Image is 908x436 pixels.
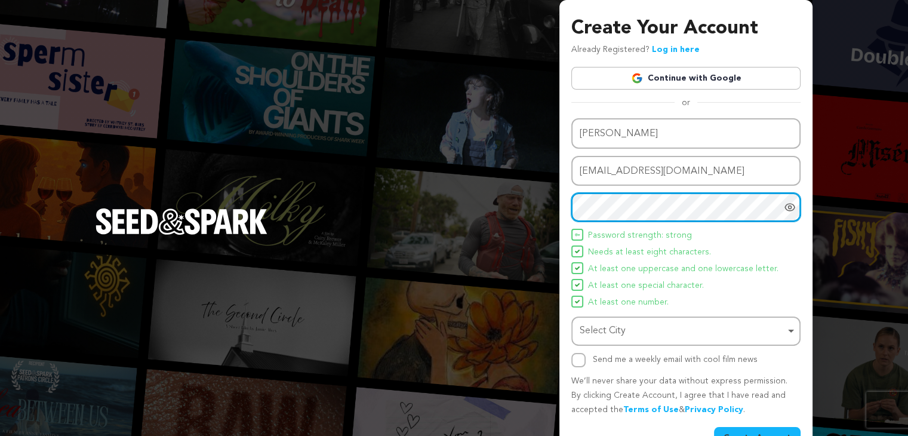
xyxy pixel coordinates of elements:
a: Privacy Policy [685,406,743,414]
a: Show password as plain text. Warning: this will display your password on the screen. [784,201,796,213]
img: Seed&Spark Icon [575,283,580,287]
label: Send me a weekly email with cool film news [593,355,758,364]
p: We’ll never share your data without express permission. By clicking Create Account, I agree that ... [571,374,801,417]
img: Seed&Spark Icon [575,249,580,254]
h3: Create Your Account [571,14,801,43]
p: Already Registered? [571,43,700,57]
a: Log in here [652,45,700,54]
a: Terms of Use [623,406,679,414]
input: Name [571,118,801,149]
img: Seed&Spark Icon [575,299,580,304]
span: At least one number. [588,296,669,310]
span: Password strength: strong [588,229,692,243]
img: Seed&Spark Icon [575,232,580,237]
span: or [675,97,697,109]
input: Email address [571,156,801,186]
span: Needs at least eight characters. [588,245,711,260]
img: Seed&Spark Logo [96,208,267,235]
img: Seed&Spark Icon [575,266,580,271]
span: At least one special character. [588,279,704,293]
a: Seed&Spark Homepage [96,208,267,259]
a: Continue with Google [571,67,801,90]
span: At least one uppercase and one lowercase letter. [588,262,778,277]
img: Google logo [631,72,643,84]
div: Select City [580,323,785,340]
